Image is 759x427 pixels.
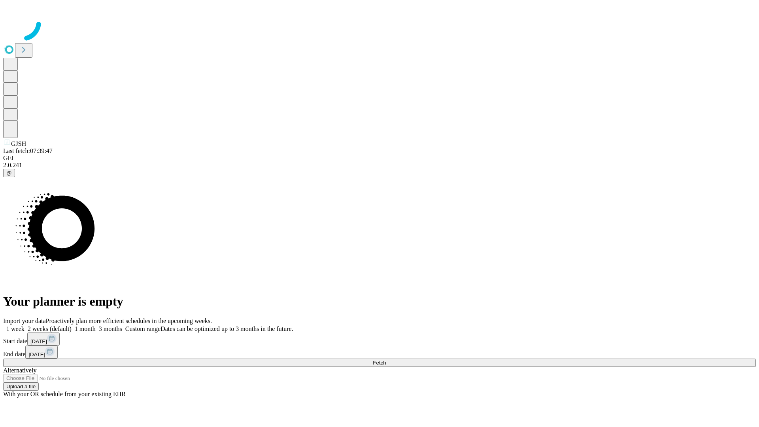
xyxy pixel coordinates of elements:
[46,317,212,324] span: Proactively plan more efficient schedules in the upcoming weeks.
[3,346,756,359] div: End date
[6,325,25,332] span: 1 week
[3,359,756,367] button: Fetch
[160,325,293,332] span: Dates can be optimized up to 3 months in the future.
[3,382,39,391] button: Upload a file
[25,346,58,359] button: [DATE]
[125,325,160,332] span: Custom range
[373,360,386,366] span: Fetch
[3,162,756,169] div: 2.0.241
[30,338,47,344] span: [DATE]
[3,294,756,309] h1: Your planner is empty
[27,333,60,346] button: [DATE]
[3,155,756,162] div: GEI
[28,325,72,332] span: 2 weeks (default)
[11,140,26,147] span: GJSH
[75,325,96,332] span: 1 month
[28,351,45,357] span: [DATE]
[3,333,756,346] div: Start date
[3,367,36,374] span: Alternatively
[3,391,126,397] span: With your OR schedule from your existing EHR
[3,317,46,324] span: Import your data
[6,170,12,176] span: @
[3,147,53,154] span: Last fetch: 07:39:47
[99,325,122,332] span: 3 months
[3,169,15,177] button: @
